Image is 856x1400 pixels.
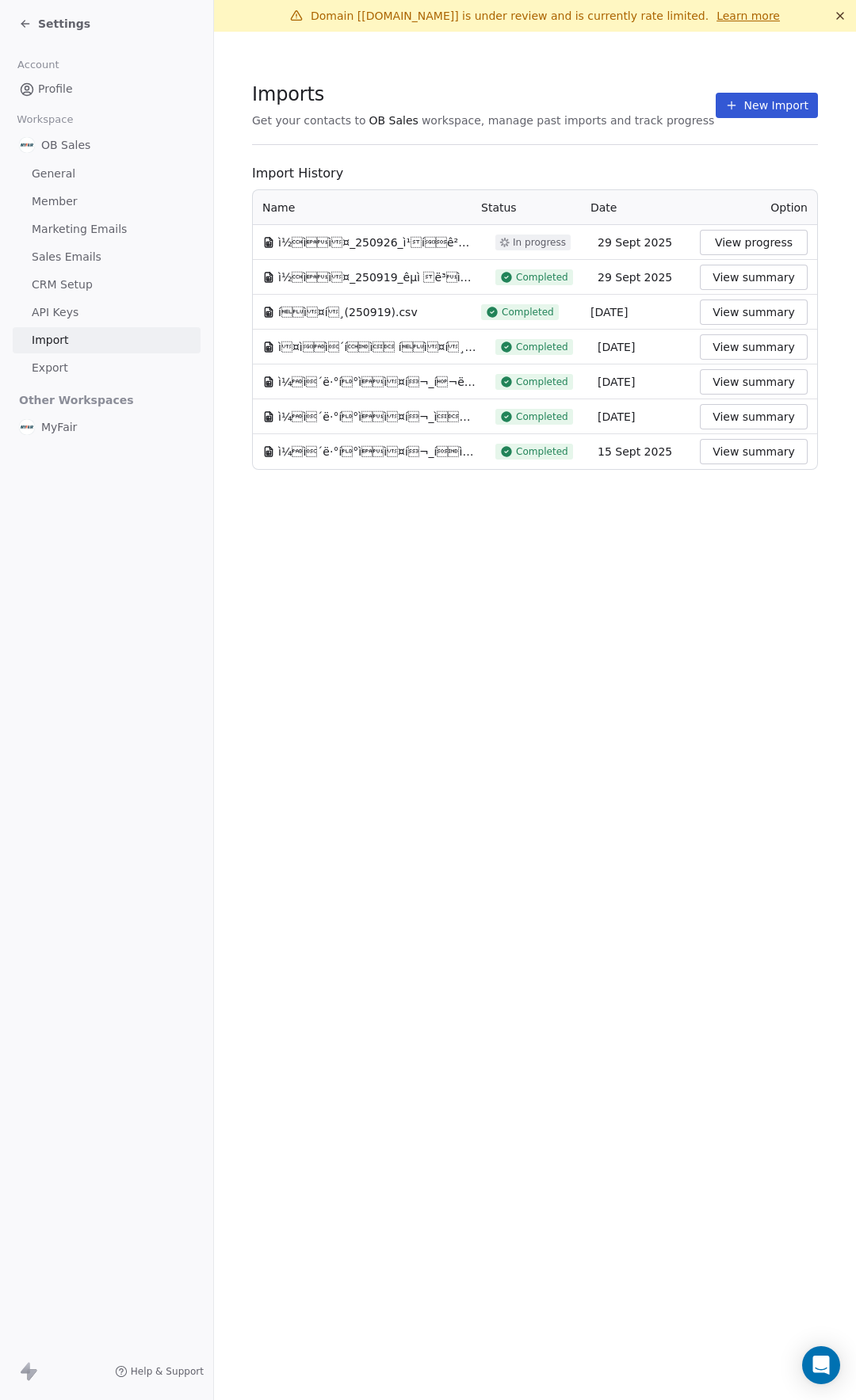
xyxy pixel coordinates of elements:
[516,271,568,284] span: Completed
[700,230,808,255] button: View progress
[598,339,681,355] div: [DATE]
[278,374,476,390] span: ì¼ì´ë·°í°ìì¤í¬_í¬ë¡¤ë§ì¼ë¡ íëí ë¦¬ë.csv
[19,16,90,32] a: Settings
[278,235,476,250] span: ì½ìì¤_250926_ì¹íê²½ëì .csv
[131,1365,204,1378] span: Help & Support
[278,304,418,320] span: í ì¤í¸(250919).csv
[278,339,476,355] span: ì¤ìì´íì í ì¤í¸.csv
[32,360,68,376] span: Export
[513,236,566,249] span: In progress
[13,299,201,326] a: API Keys
[700,265,808,290] button: View summary
[32,304,78,321] span: API Keys
[516,376,568,388] span: Completed
[311,10,709,22] span: Domain [[DOMAIN_NAME]] is under review and is currently rate limited.
[598,235,681,250] div: 29 Sept 2025
[19,137,35,153] img: %C3%AC%C2%9B%C2%90%C3%AD%C2%98%C2%95%20%C3%AB%C2%A1%C2%9C%C3%AA%C2%B3%C2%A0(white+round).png
[700,439,808,464] button: View summary
[41,419,77,435] span: MyFair
[38,81,73,97] span: Profile
[502,306,554,319] span: Completed
[481,201,517,214] span: Status
[13,355,201,381] a: Export
[278,409,476,425] span: ì¼ì´ë·°í°ìì¤í¬_ìëìëë¦¬ë.csv
[700,369,808,395] button: View summary
[32,249,101,265] span: Sales Emails
[598,269,681,285] div: 29 Sept 2025
[516,445,568,458] span: Completed
[13,216,201,242] a: Marketing Emails
[115,1365,204,1378] a: Help & Support
[278,269,476,285] span: ì½ìì¤_250919_êµ­ì ë³ììë£ì°ì .csv
[252,82,714,106] span: Imports
[10,53,66,77] span: Account
[516,410,568,423] span: Completed
[262,200,295,216] span: Name
[700,299,808,325] button: View summary
[32,193,78,210] span: Member
[770,201,808,214] span: Option
[802,1346,840,1384] div: Open Intercom Messenger
[369,113,418,128] span: OB Sales
[32,332,68,349] span: Import
[252,113,366,128] span: Get your contacts to
[278,444,476,460] span: ì¼ì´ë·°í°ìì¤í¬_íì¥íëë¦¬ë.csv
[13,244,201,270] a: Sales Emails
[13,272,201,298] a: CRM Setup
[13,76,201,102] a: Profile
[252,164,818,183] span: Import History
[41,137,90,153] span: OB Sales
[700,334,808,360] button: View summary
[700,404,808,429] button: View summary
[422,113,714,128] span: workspace, manage past imports and track progress
[516,341,568,353] span: Completed
[598,374,681,390] div: [DATE]
[38,16,90,32] span: Settings
[590,201,617,214] span: Date
[13,161,201,187] a: General
[13,327,201,353] a: Import
[716,93,818,118] button: New Import
[598,444,681,460] div: 15 Sept 2025
[32,166,75,182] span: General
[32,277,93,293] span: CRM Setup
[13,387,140,413] span: Other Workspaces
[590,304,681,320] div: [DATE]
[10,108,80,132] span: Workspace
[717,8,780,24] a: Learn more
[13,189,201,215] a: Member
[598,409,681,425] div: [DATE]
[19,419,35,435] img: %C3%AC%C2%9B%C2%90%C3%AD%C2%98%C2%95%20%C3%AB%C2%A1%C2%9C%C3%AA%C2%B3%C2%A0(white+round).png
[32,221,127,238] span: Marketing Emails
